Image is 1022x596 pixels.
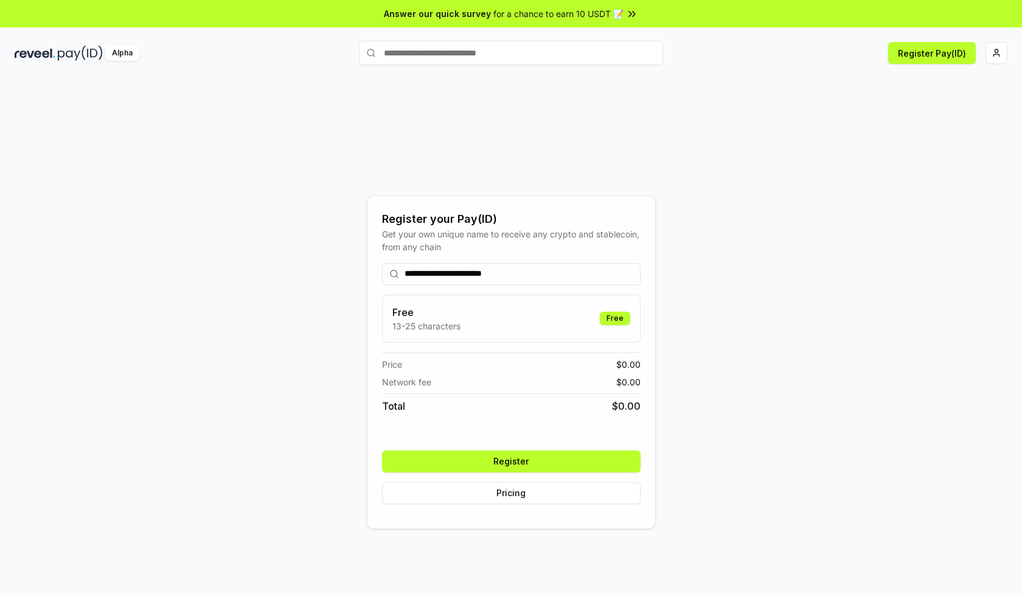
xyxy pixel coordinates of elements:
div: Get your own unique name to receive any crypto and stablecoin, from any chain [382,228,641,253]
span: $ 0.00 [616,376,641,388]
span: for a chance to earn 10 USDT 📝 [493,7,624,20]
img: pay_id [58,46,103,61]
span: Network fee [382,376,431,388]
span: Total [382,399,405,413]
span: $ 0.00 [612,399,641,413]
button: Register Pay(ID) [888,42,976,64]
span: $ 0.00 [616,358,641,371]
div: Alpha [105,46,139,61]
p: 13-25 characters [392,320,461,332]
div: Free [600,312,630,325]
span: Price [382,358,402,371]
button: Register [382,451,641,472]
button: Pricing [382,482,641,504]
div: Register your Pay(ID) [382,211,641,228]
img: reveel_dark [15,46,55,61]
h3: Free [392,305,461,320]
span: Answer our quick survey [384,7,491,20]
